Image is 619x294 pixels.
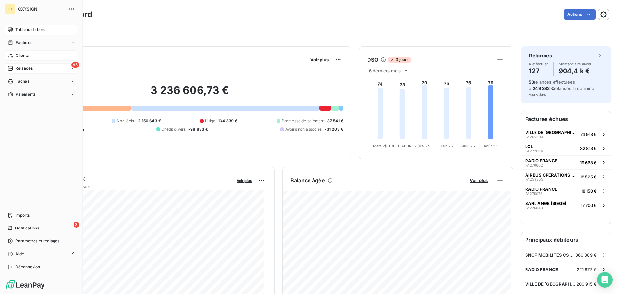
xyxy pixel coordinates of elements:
[525,252,575,258] span: SNCF MOBILITES CSP CFO
[525,163,543,167] span: FA276602
[16,53,29,58] span: Clients
[5,280,45,290] img: Logo LeanPay
[580,174,597,179] span: 18 525 €
[385,144,420,148] tspan: [STREET_ADDRESS]
[327,118,343,124] span: 87 541 €
[16,91,35,97] span: Paiements
[15,251,24,257] span: Aide
[5,236,77,246] a: Paramètres et réglages
[418,144,430,148] tspan: Mai 25
[525,177,543,181] span: FA259355
[5,25,77,35] a: Tableau de bord
[71,62,79,68] span: 95
[15,212,30,218] span: Imports
[285,127,322,132] span: Avoirs non associés
[5,50,77,61] a: Clients
[521,111,611,127] h6: Factures échues
[388,57,410,63] span: 3 jours
[580,146,597,151] span: 32 813 €
[525,201,566,206] span: SARL ANGE (SIEGE)
[309,57,330,63] button: Voir plus
[525,192,543,196] span: FA275073
[282,118,325,124] span: Promesse de paiement
[117,118,135,124] span: Non-échu
[525,187,557,192] span: RADIO FRANCE
[5,210,77,220] a: Imports
[15,238,59,244] span: Paramètres et réglages
[529,79,534,85] span: 53
[597,272,613,288] div: Open Intercom Messenger
[525,267,558,272] span: RADIO FRANCE
[575,252,597,258] span: 360 889 €
[521,141,611,155] button: LCLFA27266432 813 €
[525,130,578,135] span: VILLE DE [GEOGRAPHIC_DATA]
[310,57,329,62] span: Voir plus
[580,132,597,137] span: 74 913 €
[525,172,577,177] span: AIRBUS OPERATIONS GMBH
[74,222,79,228] span: 3
[525,144,533,149] span: LCL
[521,155,611,169] button: RADIO FRANCEFA27660219 668 €
[525,135,543,139] span: FA269694
[484,144,498,148] tspan: Août 25
[369,68,401,73] span: 6 derniers mois
[5,37,77,48] a: Factures
[325,127,343,132] span: -31 203 €
[5,89,77,99] a: Paiements
[521,127,611,141] button: VILLE DE [GEOGRAPHIC_DATA]FA26969474 913 €
[15,225,39,231] span: Notifications
[525,149,543,153] span: FA272664
[16,40,32,46] span: Factures
[468,177,490,183] button: Voir plus
[529,62,548,66] span: À effectuer
[5,4,15,14] div: OX
[367,56,378,64] h6: DSO
[18,6,64,12] span: OXYSIGN
[581,188,597,194] span: 18 150 €
[5,63,77,74] a: 95Relances
[235,177,254,183] button: Voir plus
[533,86,554,91] span: 249 382 €
[290,177,325,184] h6: Balance âgée
[218,118,237,124] span: 134 339 €
[559,62,592,66] span: Montant à relancer
[36,183,232,190] span: Chiffre d'affaires mensuel
[462,144,475,148] tspan: Juil. 25
[36,84,343,103] h2: 3 236 606,73 €
[237,178,252,183] span: Voir plus
[576,281,597,287] span: 200 915 €
[521,184,611,198] button: RADIO FRANCEFA27507318 150 €
[205,118,215,124] span: Litige
[16,78,29,84] span: Tâches
[529,79,594,97] span: relances effectuées et relancés la semaine dernière.
[373,144,387,148] tspan: Mars 25
[529,66,548,76] h4: 127
[440,144,453,148] tspan: Juin 25
[188,127,208,132] span: -98 833 €
[521,198,611,212] button: SARL ANGE (SIEGE)FA27564317 700 €
[15,27,45,33] span: Tableau de bord
[5,76,77,86] a: Tâches
[577,267,597,272] span: 221 872 €
[529,52,552,59] h6: Relances
[470,178,488,183] span: Voir plus
[15,264,40,270] span: Déconnexion
[581,203,597,208] span: 17 700 €
[580,160,597,165] span: 19 668 €
[525,206,543,210] span: FA275643
[15,66,33,71] span: Relances
[525,281,576,287] span: VILLE DE [GEOGRAPHIC_DATA]
[138,118,161,124] span: 2 150 643 €
[559,66,592,76] h4: 904,4 k €
[5,249,77,259] a: Aide
[521,169,611,184] button: AIRBUS OPERATIONS GMBHFA25935518 525 €
[564,9,596,20] button: Actions
[162,127,186,132] span: Crédit divers
[525,158,557,163] span: RADIO FRANCE
[521,232,611,248] h6: Principaux débiteurs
